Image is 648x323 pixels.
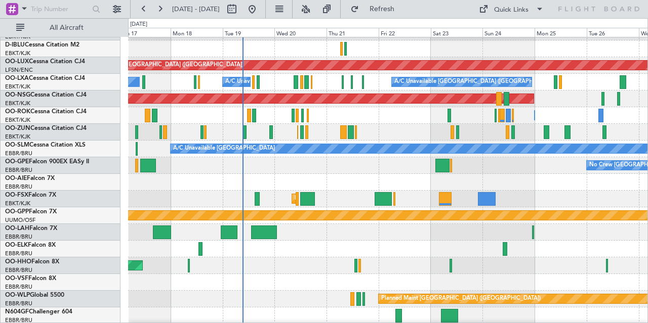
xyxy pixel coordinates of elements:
[5,250,32,257] a: EBBR/BRU
[5,92,30,98] span: OO-NSG
[5,192,28,198] span: OO-FSX
[379,28,431,37] div: Fri 22
[5,83,30,90] a: EBKT/KJK
[5,109,87,115] a: OO-ROKCessna Citation CJ4
[5,92,87,98] a: OO-NSGCessna Citation CJ4
[5,59,85,65] a: OO-LUXCessna Citation CJ4
[172,5,220,14] span: [DATE] - [DATE]
[84,58,244,73] div: Planned Maint [GEOGRAPHIC_DATA] ([GEOGRAPHIC_DATA])
[11,20,110,36] button: All Aircraft
[5,309,72,315] a: N604GFChallenger 604
[5,42,25,48] span: D-IBLU
[482,28,535,37] div: Sun 24
[346,1,407,17] button: Refresh
[394,74,583,89] div: A/C Unavailable [GEOGRAPHIC_DATA] ([GEOGRAPHIC_DATA] National)
[587,28,639,37] div: Tue 26
[5,142,29,148] span: OO-SLM
[5,309,29,315] span: N604GF
[5,292,64,298] a: OO-WLPGlobal 5500
[5,300,32,307] a: EBBR/BRU
[5,209,57,215] a: OO-GPPFalcon 7X
[5,125,87,131] a: OO-ZUNCessna Citation CJ4
[5,200,30,207] a: EBKT/KJK
[5,225,57,232] a: OO-LAHFalcon 7X
[5,159,29,165] span: OO-GPE
[173,141,275,156] div: A/C Unavailable [GEOGRAPHIC_DATA]
[5,59,29,65] span: OO-LUX
[5,150,32,157] a: EBBR/BRU
[5,192,56,198] a: OO-FSXFalcon 7X
[5,266,32,274] a: EBBR/BRU
[535,28,587,37] div: Mon 25
[274,28,327,37] div: Wed 20
[130,20,147,29] div: [DATE]
[5,283,32,291] a: EBBR/BRU
[494,5,529,15] div: Quick Links
[225,74,414,89] div: A/C Unavailable [GEOGRAPHIC_DATA] ([GEOGRAPHIC_DATA] National)
[5,100,30,107] a: EBKT/KJK
[431,28,483,37] div: Sat 23
[5,175,55,181] a: OO-AIEFalcon 7X
[5,166,32,174] a: EBBR/BRU
[5,216,35,224] a: UUMO/OSF
[5,125,30,131] span: OO-ZUN
[118,28,171,37] div: Sun 17
[5,259,31,265] span: OO-HHO
[171,28,223,37] div: Mon 18
[5,183,32,191] a: EBBR/BRU
[5,142,86,148] a: OO-SLMCessna Citation XLS
[5,66,33,74] a: LFSN/ENC
[5,75,85,81] a: OO-LXACessna Citation CJ4
[5,275,28,282] span: OO-VSF
[5,242,28,248] span: OO-ELK
[5,233,32,241] a: EBBR/BRU
[5,159,89,165] a: OO-GPEFalcon 900EX EASy II
[5,175,27,181] span: OO-AIE
[31,2,89,17] input: Trip Number
[5,133,30,141] a: EBKT/KJK
[5,75,29,81] span: OO-LXA
[5,292,30,298] span: OO-WLP
[5,116,30,124] a: EBKT/KJK
[327,28,379,37] div: Thu 21
[5,109,30,115] span: OO-ROK
[223,28,275,37] div: Tue 19
[5,50,30,57] a: EBKT/KJK
[5,259,59,265] a: OO-HHOFalcon 8X
[5,225,29,232] span: OO-LAH
[474,1,549,17] button: Quick Links
[5,275,56,282] a: OO-VSFFalcon 8X
[361,6,403,13] span: Refresh
[381,291,541,306] div: Planned Maint [GEOGRAPHIC_DATA] ([GEOGRAPHIC_DATA])
[5,242,56,248] a: OO-ELKFalcon 8X
[295,191,413,206] div: Planned Maint Kortrijk-[GEOGRAPHIC_DATA]
[5,209,29,215] span: OO-GPP
[5,42,79,48] a: D-IBLUCessna Citation M2
[26,24,107,31] span: All Aircraft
